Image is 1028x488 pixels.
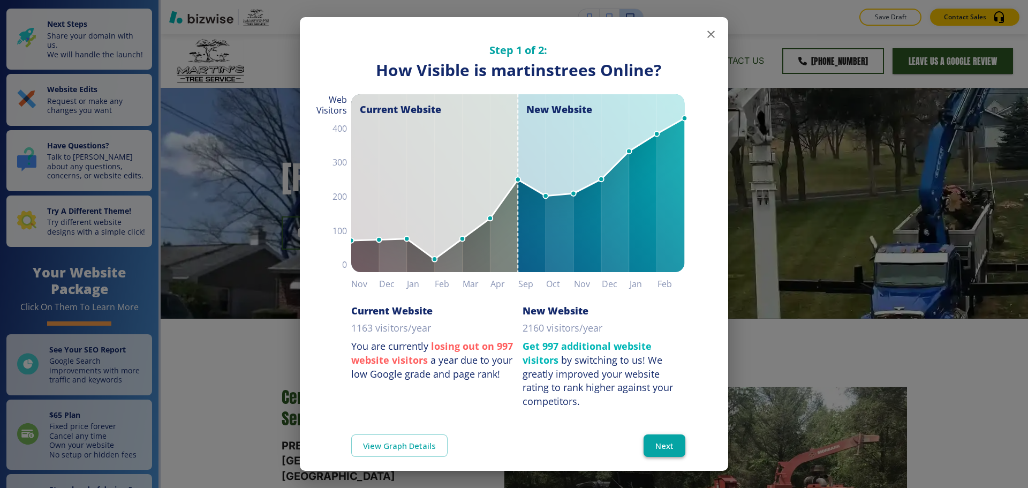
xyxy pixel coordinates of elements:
h6: New Website [523,304,588,317]
strong: losing out on 997 website visitors [351,340,513,366]
p: You are currently a year due to your low Google grade and page rank! [351,340,514,381]
h6: Current Website [351,304,433,317]
button: Next [644,434,685,457]
strong: Get 997 additional website visitors [523,340,652,366]
h6: Apr [490,276,518,291]
h6: Sep [518,276,546,291]
h6: Nov [351,276,379,291]
p: 1163 visitors/year [351,321,431,335]
h6: Nov [574,276,602,291]
h6: Feb [435,276,463,291]
h6: Feb [657,276,685,291]
h6: Dec [379,276,407,291]
h6: Jan [407,276,435,291]
a: View Graph Details [351,434,448,457]
h6: Jan [630,276,657,291]
h6: Dec [602,276,630,291]
p: by switching to us! [523,340,685,409]
h6: Oct [546,276,574,291]
p: 2160 visitors/year [523,321,602,335]
div: We greatly improved your website rating to rank higher against your competitors. [523,354,673,408]
h6: Mar [463,276,490,291]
